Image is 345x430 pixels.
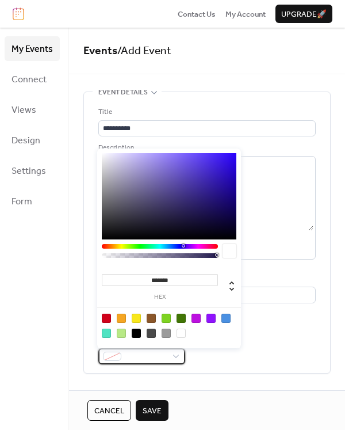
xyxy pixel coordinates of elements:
[11,193,32,211] span: Form
[102,329,111,338] div: #50E3C2
[11,71,47,89] span: Connect
[132,314,141,323] div: #F8E71C
[117,329,126,338] div: #B8E986
[87,400,131,421] button: Cancel
[5,36,60,61] a: My Events
[162,314,171,323] div: #7ED321
[225,8,266,20] a: My Account
[206,314,216,323] div: #9013FE
[98,142,313,154] div: Description
[5,97,60,122] a: Views
[221,314,231,323] div: #4A90E2
[143,405,162,417] span: Save
[11,162,46,180] span: Settings
[5,128,60,153] a: Design
[177,329,186,338] div: #FFFFFF
[98,106,313,118] div: Title
[98,87,148,98] span: Event details
[177,314,186,323] div: #417505
[178,9,216,20] span: Contact Us
[102,294,218,300] label: hex
[225,9,266,20] span: My Account
[117,40,171,62] span: / Add Event
[132,329,141,338] div: #000000
[5,67,60,92] a: Connect
[162,329,171,338] div: #9B9B9B
[147,314,156,323] div: #8B572A
[83,40,117,62] a: Events
[94,405,124,417] span: Cancel
[13,7,24,20] img: logo
[117,314,126,323] div: #F5A623
[11,101,36,119] span: Views
[178,8,216,20] a: Contact Us
[98,387,147,399] span: Date and time
[281,9,327,20] span: Upgrade 🚀
[136,400,168,421] button: Save
[5,189,60,214] a: Form
[11,40,53,58] span: My Events
[147,329,156,338] div: #4A4A4A
[11,132,40,150] span: Design
[191,314,201,323] div: #BD10E0
[275,5,332,23] button: Upgrade🚀
[5,158,60,183] a: Settings
[102,314,111,323] div: #D0021B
